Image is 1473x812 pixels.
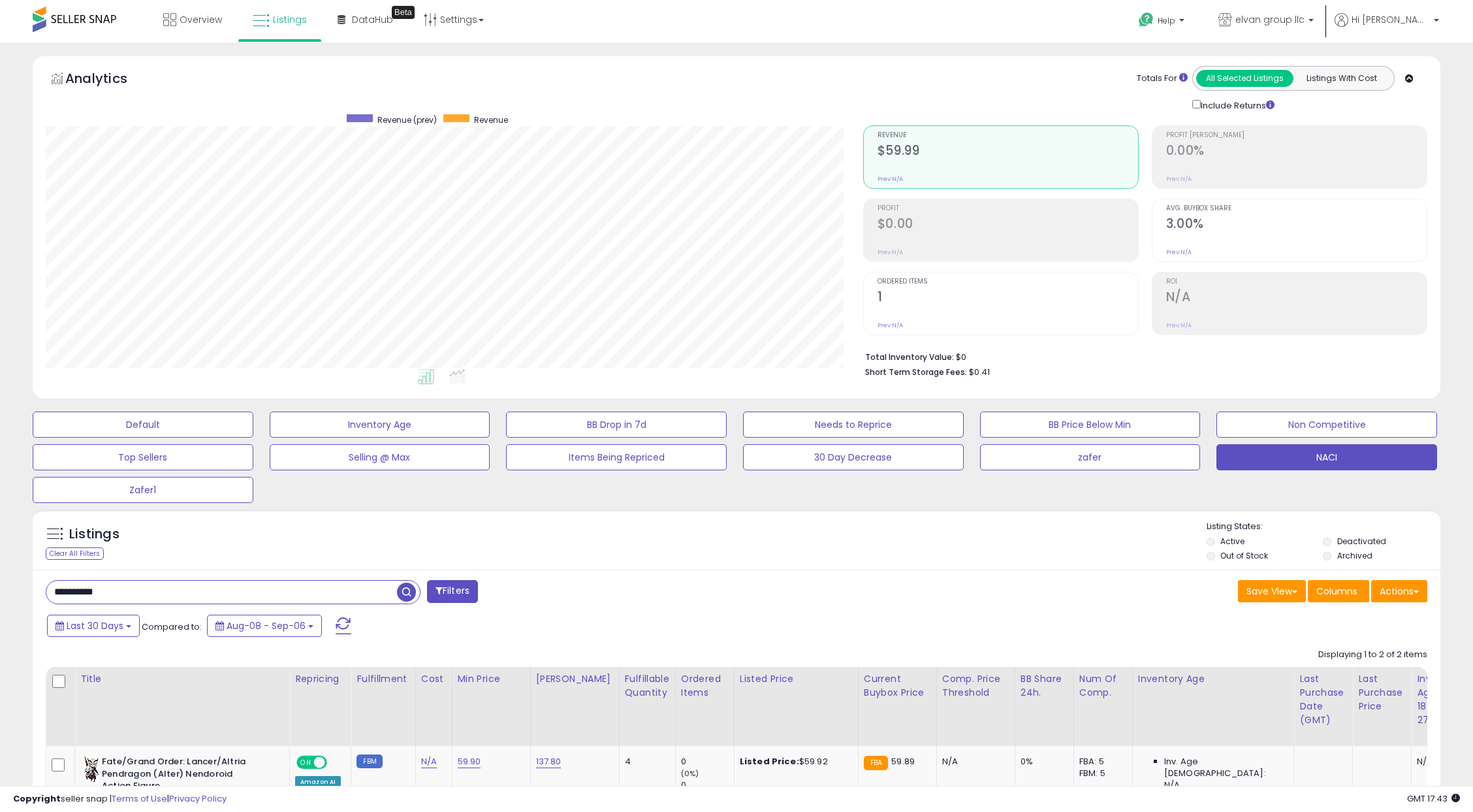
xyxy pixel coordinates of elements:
[65,69,153,91] h5: Analytics
[1207,521,1441,533] p: Listing States:
[270,444,490,470] button: Selling @ Max
[69,525,119,544] h5: Listings
[1318,649,1427,661] div: Displaying 1 to 2 of 2 items
[356,755,382,768] small: FBM
[878,321,903,329] small: Prev: N/A
[681,768,699,779] small: (0%)
[1358,672,1406,713] div: Last Purchase Price
[180,13,222,26] span: Overview
[878,216,1138,234] h2: $0.00
[980,412,1201,438] button: BB Price Below Min
[1138,672,1288,686] div: Inventory Age
[740,672,853,686] div: Listed Price
[1128,2,1197,42] a: Help
[878,205,1138,212] span: Profit
[625,756,665,768] div: 4
[352,13,393,26] span: DataHub
[878,278,1138,285] span: Ordered Items
[377,114,437,125] span: Revenue (prev)
[1079,768,1122,779] div: FBM: 5
[67,619,123,632] span: Last 30 Days
[1182,97,1290,112] div: Include Returns
[33,412,253,438] button: Default
[33,477,253,503] button: Zafer1
[295,672,345,686] div: Repricing
[980,444,1201,470] button: zafer
[864,672,931,700] div: Current Buybox Price
[864,756,888,770] small: FBA
[1166,175,1192,183] small: Prev: N/A
[1407,792,1460,805] span: 2025-10-7 17:43 GMT
[1417,756,1447,768] div: N/A
[270,412,490,438] button: Inventory Age
[681,672,729,700] div: Ordered Items
[942,756,1005,768] div: N/A
[207,615,322,637] button: Aug-08 - Sep-06
[421,672,447,686] div: Cost
[142,621,202,633] span: Compared to:
[536,672,614,686] div: [PERSON_NAME]
[865,351,954,363] b: Total Inventory Value:
[878,248,903,256] small: Prev: N/A
[458,672,525,686] div: Min Price
[942,672,1009,700] div: Comp. Price Threshold
[1138,12,1154,28] i: Get Help
[46,547,104,560] div: Clear All Filters
[1371,580,1427,602] button: Actions
[1293,70,1390,87] button: Listings With Cost
[1021,672,1068,700] div: BB Share 24h.
[47,615,140,637] button: Last 30 Days
[865,348,1418,364] li: $0
[112,792,167,805] a: Terms of Use
[1079,756,1122,768] div: FBA: 5
[458,755,481,768] a: 59.90
[1164,779,1180,791] span: N/A
[1021,756,1064,768] div: 0%
[1235,13,1305,26] span: elvan group llc
[625,672,670,700] div: Fulfillable Quantity
[1238,580,1306,602] button: Save View
[1335,13,1439,42] a: Hi [PERSON_NAME]
[1337,550,1372,561] label: Archived
[13,793,227,805] div: seller snap | |
[506,412,727,438] button: BB Drop in 7d
[392,6,415,19] div: Tooltip anchor
[427,580,478,603] button: Filters
[1316,585,1357,598] span: Columns
[356,672,409,686] div: Fulfillment
[421,755,437,768] a: N/A
[325,757,346,768] span: OFF
[1216,412,1437,438] button: Non Competitive
[1166,205,1427,212] span: Avg. Buybox Share
[1308,580,1369,602] button: Columns
[1337,536,1386,547] label: Deactivated
[474,114,508,125] span: Revenue
[1164,756,1284,779] span: Inv. Age [DEMOGRAPHIC_DATA]:
[1079,672,1127,700] div: Num of Comp.
[1166,289,1427,307] h2: N/A
[1166,132,1427,139] span: Profit [PERSON_NAME]
[1158,15,1175,26] span: Help
[878,289,1138,307] h2: 1
[1166,216,1427,234] h2: 3.00%
[969,366,990,378] span: $0.41
[80,672,284,686] div: Title
[1166,321,1192,329] small: Prev: N/A
[740,755,799,768] b: Listed Price:
[681,779,734,791] div: 0
[1166,248,1192,256] small: Prev: N/A
[1196,70,1293,87] button: All Selected Listings
[681,756,734,768] div: 0
[102,756,261,796] b: Fate/Grand Order: Lancer/Altria Pendragon (Alter) Nendoroid Action Figure
[878,132,1138,139] span: Revenue
[506,444,727,470] button: Items Being Repriced
[273,13,307,26] span: Listings
[169,792,227,805] a: Privacy Policy
[1137,73,1188,85] div: Totals For
[1216,444,1437,470] button: NACI
[740,756,848,768] div: $59.92
[1417,672,1451,727] div: Inv. Age 181-270
[84,756,99,782] img: 41xMFoxNWVL._SL40_.jpg
[743,444,964,470] button: 30 Day Decrease
[298,757,314,768] span: ON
